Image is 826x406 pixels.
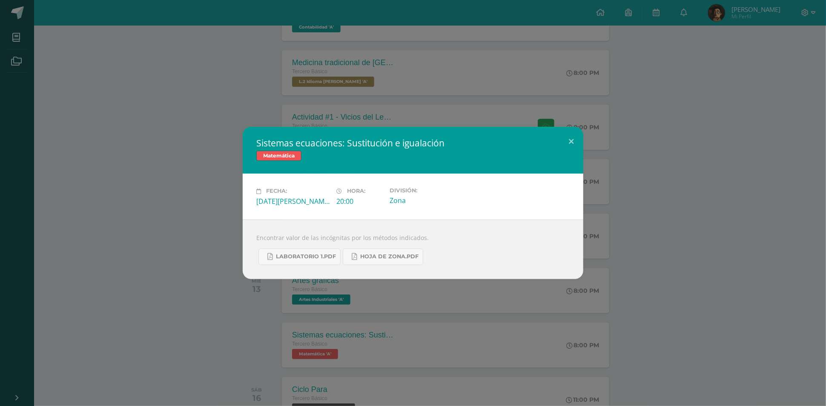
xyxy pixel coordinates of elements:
[266,188,287,194] span: Fecha:
[390,187,463,194] label: División:
[559,127,583,156] button: Close (Esc)
[243,220,583,279] div: Encontrar valor de las incógnitas por los métodos indicados.
[343,249,423,265] a: Hoja de zona.pdf
[347,188,365,194] span: Hora:
[390,196,463,205] div: Zona
[258,249,341,265] a: Laboratorio 1.pdf
[256,151,301,161] span: Matemática
[256,137,570,149] h2: Sistemas ecuaciones: Sustitución e igualación
[336,197,383,206] div: 20:00
[276,253,336,260] span: Laboratorio 1.pdf
[256,197,330,206] div: [DATE][PERSON_NAME]
[360,253,419,260] span: Hoja de zona.pdf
